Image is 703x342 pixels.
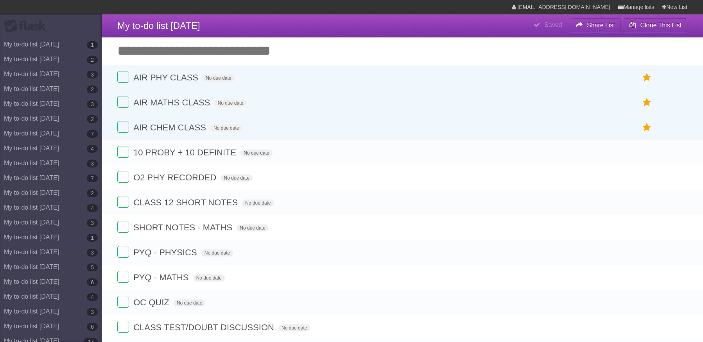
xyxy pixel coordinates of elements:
span: PYQ - PHYSICS [133,248,199,257]
span: AIR PHY CLASS [133,73,200,82]
span: AIR MATHS CLASS [133,98,212,107]
b: 2 [87,115,98,123]
span: No due date [242,199,274,207]
label: Done [117,221,129,233]
b: 4 [87,145,98,153]
b: 3 [87,100,98,108]
span: No due date [210,125,242,132]
b: Clone This List [640,22,681,28]
span: SHORT NOTES - MATHS [133,223,234,232]
label: Star task [640,71,655,84]
b: 4 [87,293,98,301]
label: Done [117,196,129,208]
b: 6 [87,323,98,331]
label: Done [117,171,129,183]
span: No due date [193,274,225,281]
label: Done [117,146,129,158]
label: Done [117,271,129,283]
span: No due date [215,100,246,107]
button: Share List [570,18,621,32]
b: Share List [587,22,615,28]
label: Done [117,121,129,133]
b: 7 [87,130,98,138]
b: 3 [87,308,98,316]
span: No due date [203,75,234,82]
span: OC QUIZ [133,297,171,307]
b: 4 [87,204,98,212]
label: Done [117,321,129,333]
span: 10 PROBY + 10 DEFINITE [133,148,238,157]
label: Done [117,296,129,308]
label: Star task [640,121,655,134]
button: Clone This List [623,18,687,32]
label: Done [117,96,129,108]
span: CLASS TEST/DOUBT DISCUSSION [133,322,276,332]
b: 3 [87,249,98,256]
b: 3 [87,219,98,227]
b: Saved [544,21,562,28]
b: 1 [87,234,98,242]
span: No due date [174,299,205,306]
b: 5 [87,264,98,271]
label: Done [117,246,129,258]
span: No due date [237,224,268,232]
b: 3 [87,71,98,78]
b: 2 [87,85,98,93]
b: 2 [87,56,98,64]
b: 3 [87,160,98,167]
span: No due date [201,249,233,256]
label: Done [117,71,129,83]
span: No due date [278,324,310,331]
span: AIR CHEM CLASS [133,123,208,132]
div: Flask [4,19,51,33]
span: No due date [221,175,253,182]
span: PYQ - MATHS [133,273,190,282]
label: Star task [640,96,655,109]
b: 1 [87,41,98,49]
b: 6 [87,278,98,286]
b: 2 [87,189,98,197]
span: My to-do list [DATE] [117,20,200,31]
span: CLASS 12 SHORT NOTES [133,198,240,207]
span: No due date [240,150,272,157]
span: O2 PHY RECORDED [133,173,218,182]
b: 7 [87,175,98,182]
